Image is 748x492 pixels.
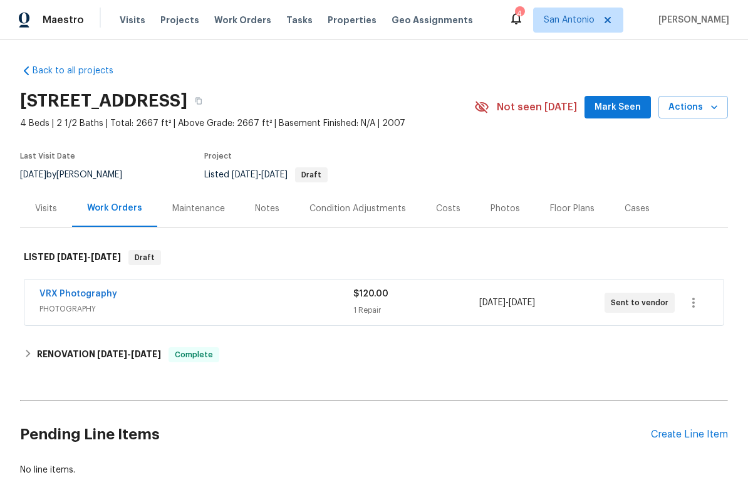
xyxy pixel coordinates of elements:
[131,350,161,359] span: [DATE]
[57,253,121,261] span: -
[172,202,225,215] div: Maintenance
[255,202,279,215] div: Notes
[20,340,728,370] div: RENOVATION [DATE]-[DATE]Complete
[160,14,199,26] span: Projects
[97,350,161,359] span: -
[97,350,127,359] span: [DATE]
[37,347,161,362] h6: RENOVATION
[130,251,160,264] span: Draft
[584,96,651,119] button: Mark Seen
[214,14,271,26] span: Work Orders
[20,65,140,77] a: Back to all projects
[625,202,650,215] div: Cases
[261,170,288,179] span: [DATE]
[479,296,535,309] span: -
[120,14,145,26] span: Visits
[515,8,524,20] div: 4
[20,238,728,278] div: LISTED [DATE]-[DATE]Draft
[497,101,577,113] span: Not seen [DATE]
[611,296,673,309] span: Sent to vendor
[91,253,121,261] span: [DATE]
[20,406,651,464] h2: Pending Line Items
[479,298,506,307] span: [DATE]
[436,202,460,215] div: Costs
[20,152,75,160] span: Last Visit Date
[353,304,479,317] div: 1 Repair
[204,152,232,160] span: Project
[87,202,142,214] div: Work Orders
[204,170,328,179] span: Listed
[658,96,728,119] button: Actions
[509,298,535,307] span: [DATE]
[20,95,187,107] h2: [STREET_ADDRESS]
[20,117,474,130] span: 4 Beds | 2 1/2 Baths | Total: 2667 ft² | Above Grade: 2667 ft² | Basement Finished: N/A | 2007
[309,202,406,215] div: Condition Adjustments
[353,290,388,298] span: $120.00
[595,100,641,115] span: Mark Seen
[491,202,520,215] div: Photos
[651,429,728,441] div: Create Line Item
[286,16,313,24] span: Tasks
[24,250,121,265] h6: LISTED
[653,14,729,26] span: [PERSON_NAME]
[57,253,87,261] span: [DATE]
[39,290,117,298] a: VRX Photography
[544,14,595,26] span: San Antonio
[20,170,46,179] span: [DATE]
[232,170,288,179] span: -
[20,167,137,182] div: by [PERSON_NAME]
[392,14,473,26] span: Geo Assignments
[328,14,377,26] span: Properties
[550,202,595,215] div: Floor Plans
[39,303,353,315] span: PHOTOGRAPHY
[20,464,728,476] div: No line items.
[170,348,218,361] span: Complete
[187,90,210,112] button: Copy Address
[232,170,258,179] span: [DATE]
[296,171,326,179] span: Draft
[35,202,57,215] div: Visits
[668,100,718,115] span: Actions
[43,14,84,26] span: Maestro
